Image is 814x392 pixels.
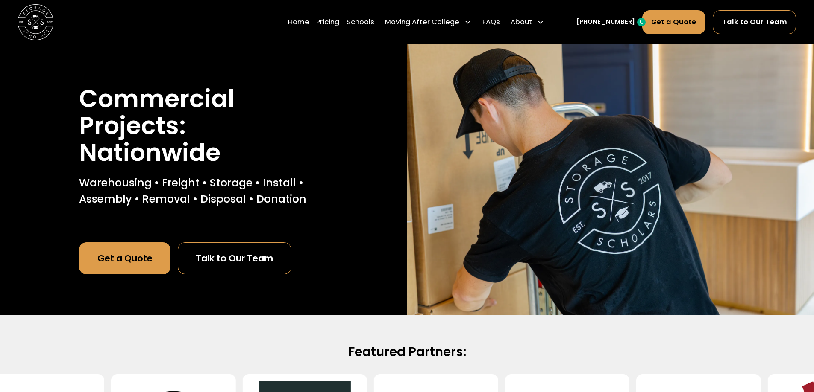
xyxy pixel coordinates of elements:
[288,10,309,35] a: Home
[576,17,635,27] a: [PHONE_NUMBER]
[507,10,548,35] div: About
[347,10,374,35] a: Schools
[511,17,532,28] div: About
[178,242,291,274] a: Talk to Our Team
[79,175,328,207] p: Warehousing • Freight • Storage • Install • Assembly • Removal • Disposal • Donation
[382,10,476,35] div: Moving After College
[18,4,53,40] img: Storage Scholars main logo
[316,10,339,35] a: Pricing
[642,10,706,34] a: Get a Quote
[79,242,170,274] a: Get a Quote
[482,10,500,35] a: FAQs
[713,10,796,34] a: Talk to Our Team
[123,344,692,360] h2: Featured Partners:
[79,85,328,166] h1: Commercial Projects: Nationwide
[385,17,459,28] div: Moving After College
